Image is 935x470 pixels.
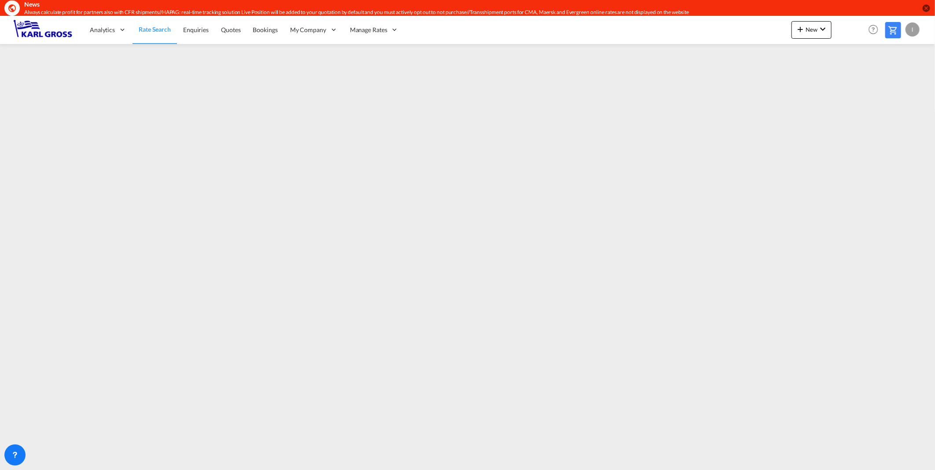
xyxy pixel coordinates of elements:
img: 3269c73066d711f095e541db4db89301.png [13,20,73,40]
div: Help [866,22,885,38]
button: icon-plus 400-fgNewicon-chevron-down [791,21,832,39]
div: Always calculate profit for partners also with CFR shipments//HAPAG: real-time tracking solution ... [24,9,791,16]
a: Bookings [247,15,284,44]
span: Enquiries [183,26,209,33]
span: Manage Rates [350,26,387,34]
div: I [906,22,920,37]
div: My Company [284,15,344,44]
a: Quotes [215,15,247,44]
span: Analytics [90,26,115,34]
md-icon: icon-plus 400-fg [795,24,806,34]
button: icon-close-circle [922,4,931,12]
span: My Company [290,26,326,34]
md-icon: icon-earth [8,4,17,12]
a: Rate Search [133,15,177,44]
span: New [795,26,828,33]
a: Enquiries [177,15,215,44]
div: Analytics [84,15,133,44]
div: Manage Rates [344,15,405,44]
span: Rate Search [139,26,171,33]
span: Quotes [221,26,240,33]
md-icon: icon-chevron-down [817,24,828,34]
span: Bookings [253,26,278,33]
span: Help [866,22,881,37]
